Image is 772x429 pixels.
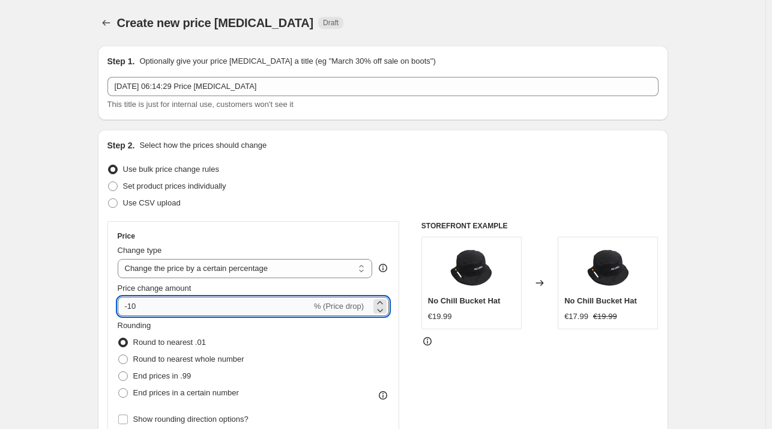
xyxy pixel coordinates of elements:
span: End prices in .99 [133,371,191,380]
p: Select how the prices should change [139,139,267,151]
span: End prices in a certain number [133,388,239,397]
span: No Chill Bucket Hat [564,296,637,305]
span: Use CSV upload [123,198,181,207]
input: 30% off holiday sale [107,77,659,96]
input: -15 [118,297,312,316]
span: Draft [323,18,339,28]
h6: STOREFRONT EXAMPLE [421,221,659,231]
div: help [377,262,389,274]
span: No Chill Bucket Hat [428,296,501,305]
div: €19.99 [428,311,452,323]
h2: Step 1. [107,55,135,67]
span: This title is just for internal use, customers won't see it [107,100,294,109]
strike: €19.99 [593,311,617,323]
h3: Price [118,231,135,241]
span: Price change amount [118,284,191,293]
img: no-chill-bucket-hat-50031952003403_80x.jpg [584,243,632,291]
span: Round to nearest .01 [133,338,206,347]
span: Set product prices individually [123,181,226,190]
h2: Step 2. [107,139,135,151]
span: Show rounding direction options? [133,415,249,424]
span: Rounding [118,321,151,330]
p: Optionally give your price [MEDICAL_DATA] a title (eg "March 30% off sale on boots") [139,55,435,67]
button: Price change jobs [98,14,115,31]
span: Use bulk price change rules [123,165,219,174]
span: Change type [118,246,162,255]
span: Round to nearest whole number [133,354,244,364]
img: no-chill-bucket-hat-50031952003403_80x.jpg [447,243,495,291]
span: % (Price drop) [314,302,364,311]
span: Create new price [MEDICAL_DATA] [117,16,314,29]
div: €17.99 [564,311,588,323]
